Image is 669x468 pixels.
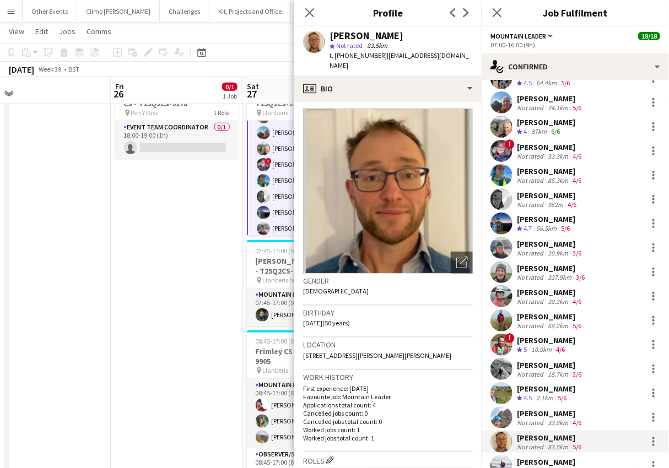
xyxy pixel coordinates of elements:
[9,26,24,36] span: View
[517,152,546,160] div: Not rated
[291,1,355,22] button: Climb Snowdon
[517,273,546,281] div: Not rated
[31,24,52,39] a: Edit
[573,418,581,427] app-skills-label: 4/6
[160,1,209,22] button: Challenges
[303,454,473,466] h3: Roles
[68,65,79,73] div: BST
[529,345,554,355] div: 10.9km
[517,335,575,345] div: [PERSON_NAME]
[638,32,660,40] span: 18/18
[263,276,312,284] span: Llanberis bus stop
[256,247,313,255] span: 07:45-17:00 (9h15m)
[568,200,576,209] app-skills-label: 4/6
[517,263,587,273] div: [PERSON_NAME]
[263,108,289,117] span: Llanberis
[517,360,584,370] div: [PERSON_NAME]
[573,104,581,112] app-skills-label: 5/6
[546,249,570,257] div: 20.9km
[573,370,581,378] app-skills-label: 2/6
[546,152,570,160] div: 33.3km
[517,166,584,176] div: [PERSON_NAME]
[77,1,160,22] button: Climb [PERSON_NAME]
[561,224,570,232] app-skills-label: 5/6
[517,312,584,322] div: [PERSON_NAME]
[303,393,473,401] p: Favourite job: Mountain Leader
[114,88,124,100] span: 26
[517,384,575,394] div: [PERSON_NAME]
[303,384,473,393] p: First experience: [DATE]
[517,94,584,104] div: [PERSON_NAME]
[303,287,369,295] span: [DEMOGRAPHIC_DATA]
[303,276,473,286] h3: Gender
[517,418,546,427] div: Not rated
[265,158,272,165] span: !
[524,224,532,232] span: 4.7
[336,41,363,50] span: Not rated
[534,224,559,233] div: 56.5km
[546,322,570,330] div: 68.2km
[517,370,546,378] div: Not rated
[546,418,570,427] div: 33.8km
[131,108,159,117] span: Pen Y Pass
[55,24,80,39] a: Jobs
[303,434,473,442] p: Worked jobs total count: 1
[529,127,549,137] div: 87km
[294,75,482,102] div: Bio
[534,394,555,403] div: 2.1km
[35,26,48,36] span: Edit
[294,6,482,20] h3: Profile
[115,73,239,159] app-job-card: 18:00-19:00 (1h)0/1Event Briefing Radnor 7Oaks CS - T25Q3CS-9278 Pen Y Pass1 RoleEvent Team Coord...
[303,308,473,318] h3: Birthday
[482,6,669,20] h3: Job Fulfilment
[524,394,532,402] span: 4.5
[87,26,111,36] span: Comms
[303,351,451,360] span: [STREET_ADDRESS][PERSON_NAME][PERSON_NAME]
[303,340,473,350] h3: Location
[451,252,473,274] div: Open photos pop-in
[247,256,370,276] h3: [PERSON_NAME] CS Y Lliwedd - T25Q2CS-9765
[517,287,584,297] div: [PERSON_NAME]
[247,240,370,326] div: 07:45-17:00 (9h15m)1/1[PERSON_NAME] CS Y Lliwedd - T25Q2CS-9765 Llanberis bus stop1 RoleMountain ...
[517,142,584,152] div: [PERSON_NAME]
[534,79,559,88] div: 64.4km
[546,443,570,451] div: 83.5km
[303,401,473,409] p: Applications total count: 4
[209,1,291,22] button: Kit, Projects and Office
[546,297,570,306] div: 38.3km
[517,443,546,451] div: Not rated
[524,345,527,353] span: 5
[573,322,581,330] app-skills-label: 5/6
[517,409,584,418] div: [PERSON_NAME]
[4,24,29,39] a: View
[490,32,555,40] button: Mountain Leader
[517,322,546,330] div: Not rated
[558,394,567,402] app-skills-label: 5/6
[517,117,575,127] div: [PERSON_NAME]
[247,81,259,91] span: Sat
[573,249,581,257] app-skills-label: 3/6
[365,41,390,50] span: 83.5km
[546,104,570,112] div: 74.1km
[222,83,238,91] span: 0/1
[247,346,370,366] h3: Frimley CS day - S25Q2CS-9905
[303,417,473,426] p: Cancelled jobs total count: 0
[245,88,259,100] span: 27
[490,41,660,49] div: 07:00-16:00 (9h)
[573,443,581,451] app-skills-label: 5/6
[517,176,546,184] div: Not rated
[303,426,473,434] p: Worked jobs count: 1
[330,51,387,59] span: t. [PHONE_NUMBER]
[576,273,585,281] app-skills-label: 3/6
[517,457,584,467] div: [PERSON_NAME]
[115,121,239,159] app-card-role: Event Team Coordinator0/118:00-19:00 (1h)
[36,65,64,73] span: Week 39
[524,127,527,135] span: 4
[505,333,515,343] span: !
[247,73,370,236] app-job-card: 07:00-16:00 (9h)18/18Radnor 7Oaks CS day - T25Q2CS-9955 Llanberis2 RolesGwydion TomosMountain Lea...
[23,1,77,22] button: Other Events
[517,239,584,249] div: [PERSON_NAME]
[9,64,34,75] div: [DATE]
